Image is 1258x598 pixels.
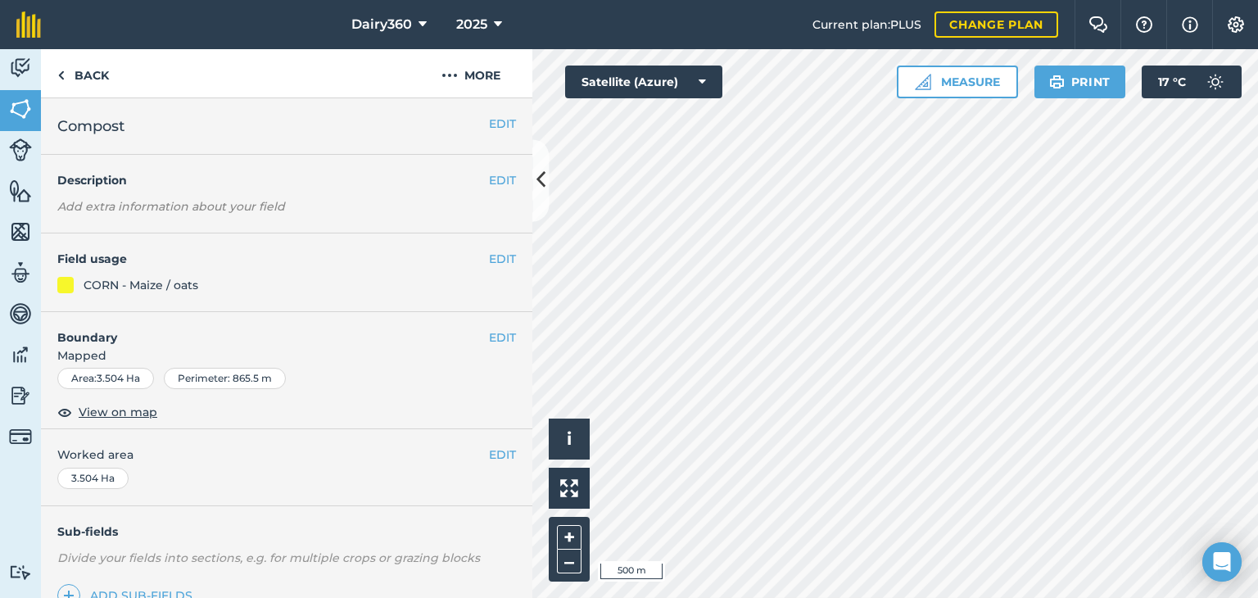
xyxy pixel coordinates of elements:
[489,250,516,268] button: EDIT
[57,368,154,389] div: Area : 3.504 Ha
[9,97,32,121] img: svg+xml;base64,PHN2ZyB4bWxucz0iaHR0cDovL3d3dy53My5vcmcvMjAwMC9zdmciIHdpZHRoPSI1NiIgaGVpZ2h0PSI2MC...
[79,403,157,421] span: View on map
[22,488,59,500] span: Home
[57,66,65,85] img: svg+xml;base64,PHN2ZyB4bWxucz0iaHR0cDovL3d3dy53My5vcmcvMjAwMC9zdmciIHdpZHRoPSI5IiBoZWlnaHQ9IjI0Ii...
[1202,542,1242,582] div: Open Intercom Messenger
[57,446,516,464] span: Worked area
[557,550,581,573] button: –
[915,74,931,90] img: Ruler icon
[41,49,125,97] a: Back
[84,276,198,294] div: CORN - Maize / oats
[410,49,532,97] button: More
[1049,72,1065,92] img: svg+xml;base64,PHN2ZyB4bWxucz0iaHR0cDovL3d3dy53My5vcmcvMjAwMC9zdmciIHdpZHRoPSIxOSIgaGVpZ2h0PSIyNC...
[489,328,516,347] button: EDIT
[41,312,489,347] h4: Boundary
[567,428,572,449] span: i
[24,428,304,459] div: How to set up your sub-fields
[489,171,516,189] button: EDIT
[1158,66,1186,98] span: 17 ° C
[246,447,328,513] button: News
[57,550,480,565] em: Divide your fields into sections, e.g. for multiple crops or grazing blocks
[16,220,311,283] div: Send us a messageWe typically reply within 3 hours
[489,446,516,464] button: EDIT
[9,564,32,580] img: svg+xml;base64,PD94bWwgdmVyc2lvbj0iMS4wIiBlbmNvZGluZz0idXRmLTgiPz4KPCEtLSBHZW5lcmF0b3I6IEFkb2JlIE...
[57,402,72,422] img: svg+xml;base64,PHN2ZyB4bWxucz0iaHR0cDovL3d3dy53My5vcmcvMjAwMC9zdmciIHdpZHRoPSIxOCIgaGVpZ2h0PSIyNC...
[9,220,32,244] img: svg+xml;base64,PHN2ZyB4bWxucz0iaHR0cDovL3d3dy53My5vcmcvMjAwMC9zdmciIHdpZHRoPSI1NiIgaGVpZ2h0PSI2MC...
[934,11,1058,38] a: Change plan
[1034,66,1126,98] button: Print
[441,66,458,85] img: svg+xml;base64,PHN2ZyB4bWxucz0iaHR0cDovL3d3dy53My5vcmcvMjAwMC9zdmciIHdpZHRoPSIyMCIgaGVpZ2h0PSIyNC...
[34,306,133,324] span: Search for help
[33,116,295,172] p: 👋Hello [PERSON_NAME],
[1134,16,1154,33] img: A question mark icon
[560,479,578,497] img: Four arrows, one pointing top left, one top right, one bottom right and the last bottom left
[1199,66,1232,98] img: svg+xml;base64,PD94bWwgdmVyc2lvbj0iMS4wIiBlbmNvZGluZz0idXRmLTgiPz4KPCEtLSBHZW5lcmF0b3I6IEFkb2JlIE...
[9,56,32,80] img: svg+xml;base64,PD94bWwgdmVyc2lvbj0iMS4wIiBlbmNvZGluZz0idXRmLTgiPz4KPCEtLSBHZW5lcmF0b3I6IEFkb2JlIE...
[95,488,152,500] span: Messages
[1088,16,1108,33] img: Two speech bubbles overlapping with the left bubble in the forefront
[57,171,516,189] h4: Description
[34,405,274,422] div: Printing your farm map
[9,383,32,408] img: svg+xml;base64,PD94bWwgdmVyc2lvbj0iMS4wIiBlbmNvZGluZz0idXRmLTgiPz4KPCEtLSBHZW5lcmF0b3I6IEFkb2JlIE...
[24,338,304,368] div: Exporting field boundaries
[164,447,246,513] button: Help
[9,179,32,203] img: svg+xml;base64,PHN2ZyB4bWxucz0iaHR0cDovL3d3dy53My5vcmcvMjAwMC9zdmciIHdpZHRoPSI1NiIgaGVpZ2h0PSI2MC...
[9,138,32,161] img: svg+xml;base64,PD94bWwgdmVyc2lvbj0iMS4wIiBlbmNvZGluZz0idXRmLTgiPz4KPCEtLSBHZW5lcmF0b3I6IEFkb2JlIE...
[9,301,32,326] img: svg+xml;base64,PD94bWwgdmVyc2lvbj0iMS4wIiBlbmNvZGluZz0idXRmLTgiPz4KPCEtLSBHZW5lcmF0b3I6IEFkb2JlIE...
[57,250,489,268] h4: Field usage
[565,66,722,98] button: Satellite (Azure)
[549,419,590,460] button: i
[34,374,274,392] div: How to map your farm
[557,525,581,550] button: +
[24,298,304,331] button: Search for help
[282,26,311,56] div: Close
[16,11,41,38] img: fieldmargin Logo
[57,468,129,489] div: 3.504 Ha
[1182,15,1198,34] img: svg+xml;base64,PHN2ZyB4bWxucz0iaHR0cDovL3d3dy53My5vcmcvMjAwMC9zdmciIHdpZHRoPSIxNyIgaGVpZ2h0PSIxNy...
[41,523,532,541] h4: Sub-fields
[897,66,1018,98] button: Measure
[9,425,32,448] img: svg+xml;base64,PD94bWwgdmVyc2lvbj0iMS4wIiBlbmNvZGluZz0idXRmLTgiPz4KPCEtLSBHZW5lcmF0b3I6IEFkb2JlIE...
[192,488,218,500] span: Help
[24,398,304,428] div: Printing your farm map
[489,115,516,133] button: EDIT
[57,402,157,422] button: View on map
[57,115,124,138] span: Compost
[351,15,412,34] span: Dairy360
[57,199,285,214] em: Add extra information about your field
[41,347,532,365] span: Mapped
[164,368,286,389] div: Perimeter : 865.5 m
[33,172,295,200] p: How can we help?
[33,31,160,57] img: logo
[812,16,921,34] span: Current plan : PLUS
[9,260,32,285] img: svg+xml;base64,PD94bWwgdmVyc2lvbj0iMS4wIiBlbmNvZGluZz0idXRmLTgiPz4KPCEtLSBHZW5lcmF0b3I6IEFkb2JlIE...
[82,447,164,513] button: Messages
[271,488,302,500] span: News
[456,15,487,34] span: 2025
[34,234,274,251] div: Send us a message
[24,368,304,398] div: How to map your farm
[238,26,270,59] img: Profile image for Daisy
[34,435,274,452] div: How to set up your sub-fields
[34,344,274,361] div: Exporting field boundaries
[9,342,32,367] img: svg+xml;base64,PD94bWwgdmVyc2lvbj0iMS4wIiBlbmNvZGluZz0idXRmLTgiPz4KPCEtLSBHZW5lcmF0b3I6IEFkb2JlIE...
[34,251,274,269] div: We typically reply within 3 hours
[1142,66,1242,98] button: 17 °C
[1226,16,1246,33] img: A cog icon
